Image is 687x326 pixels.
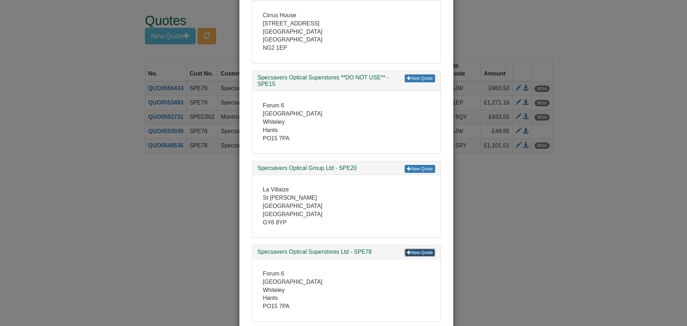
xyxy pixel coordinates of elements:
span: [GEOGRAPHIC_DATA] [263,211,323,217]
span: GY6 8YP [263,219,287,225]
span: [GEOGRAPHIC_DATA] [263,203,323,209]
span: [GEOGRAPHIC_DATA] [263,37,323,43]
span: Hants [263,295,278,301]
span: PO15 7PA [263,135,289,141]
span: St [PERSON_NAME] [263,195,317,201]
span: NG2 1EP [263,45,287,51]
span: Whiteley [263,287,285,293]
h3: Specsavers Optical Group Ltd - SPE20 [258,165,435,171]
span: [GEOGRAPHIC_DATA] [263,111,323,117]
a: New Quote [405,165,435,173]
a: New Quote [405,74,435,82]
span: Forum 6 [263,102,284,108]
span: [GEOGRAPHIC_DATA] [263,279,323,285]
span: Cirrus House [263,12,296,18]
span: Hants [263,127,278,133]
span: La Villaize [263,186,289,193]
h3: Specsavers Optical Superstores **DO NOT USE** - SPE15 [258,74,435,87]
span: Forum 6 [263,271,284,277]
span: [STREET_ADDRESS] [263,20,320,26]
span: [GEOGRAPHIC_DATA] [263,29,323,35]
h3: Specsavers Optical Superstores Ltd - SPE78 [258,249,435,255]
a: New Quote [405,249,435,257]
span: Whiteley [263,119,285,125]
span: PO15 7PA [263,303,289,309]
